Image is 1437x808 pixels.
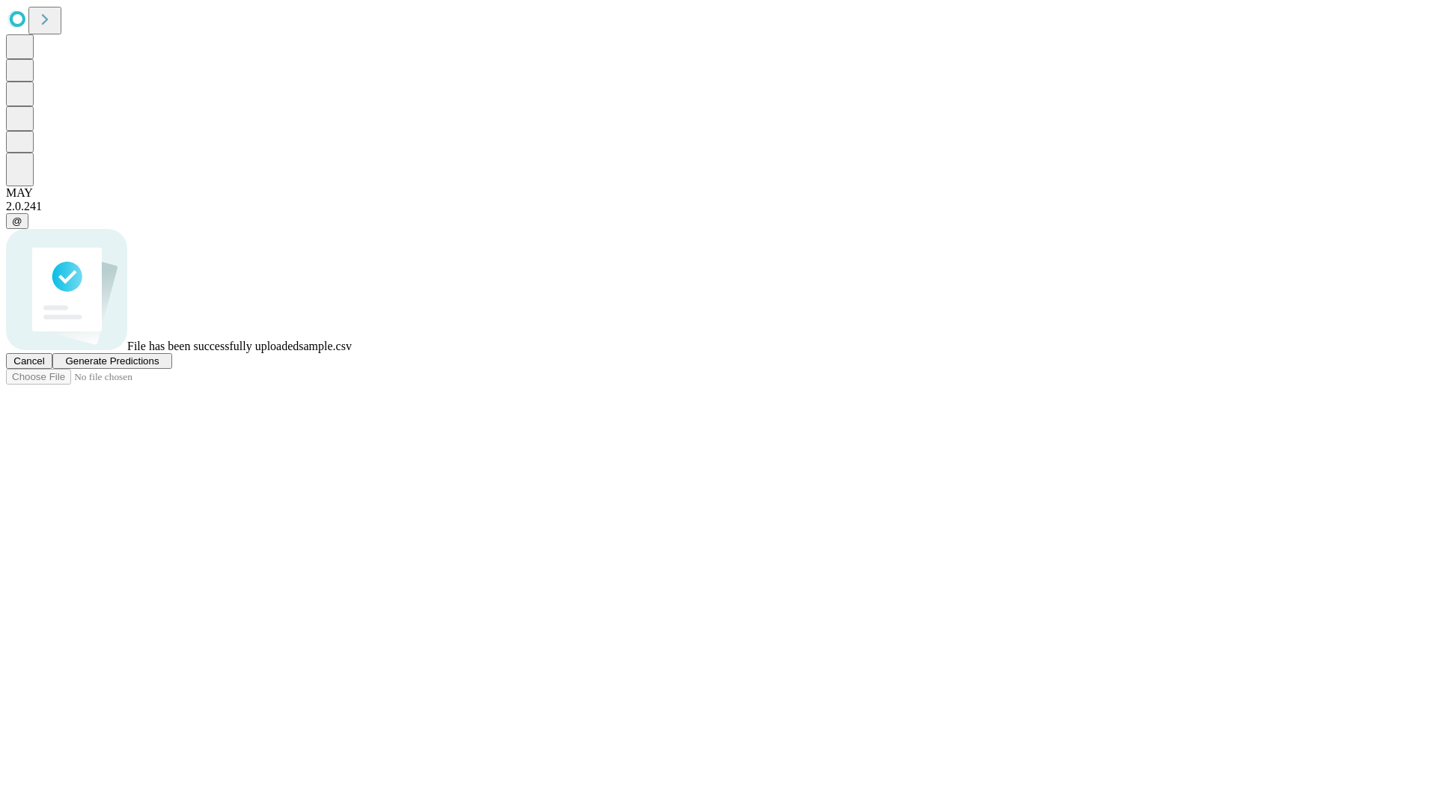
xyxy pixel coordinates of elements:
div: 2.0.241 [6,200,1431,213]
span: @ [12,215,22,227]
div: MAY [6,186,1431,200]
span: Cancel [13,355,45,367]
button: @ [6,213,28,229]
button: Generate Predictions [52,353,172,369]
button: Cancel [6,353,52,369]
span: Generate Predictions [65,355,159,367]
span: sample.csv [299,340,352,352]
span: File has been successfully uploaded [127,340,299,352]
